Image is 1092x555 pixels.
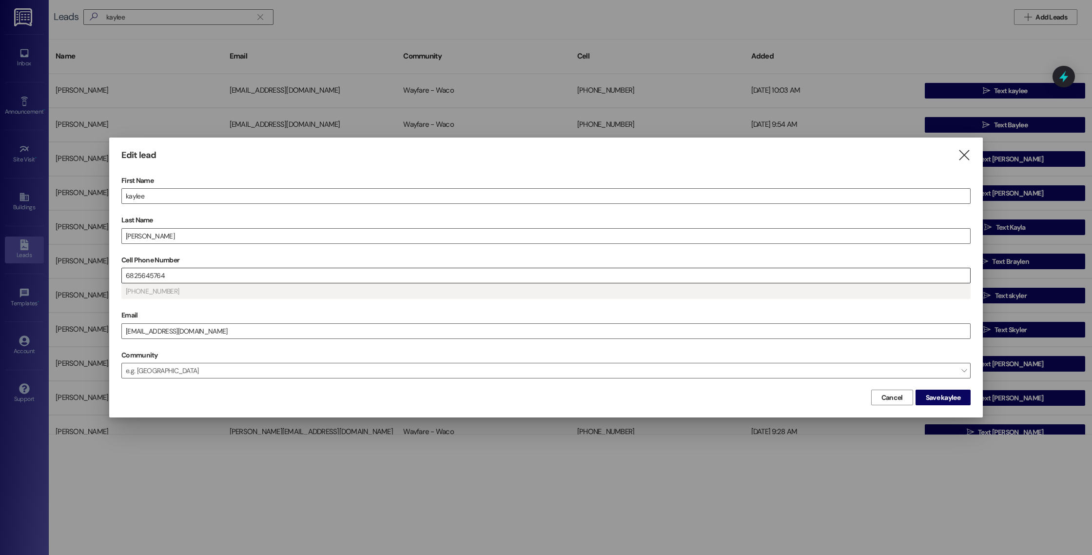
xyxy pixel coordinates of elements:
label: Cell Phone Number [121,253,971,268]
span: Save kaylee [926,393,960,403]
label: Email [121,308,971,323]
span: e.g. [GEOGRAPHIC_DATA] [121,363,971,378]
input: e.g. Alex [122,189,970,203]
label: Community [121,348,158,363]
button: Save kaylee [916,390,971,405]
input: e.g. Smith [122,229,970,243]
label: First Name [121,173,971,188]
i:  [957,150,971,160]
h3: Edit lead [121,150,156,161]
input: e.g. alex@gmail.com [122,324,970,338]
span: Cancel [881,393,903,403]
button: Cancel [871,390,913,405]
label: Last Name [121,213,971,228]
